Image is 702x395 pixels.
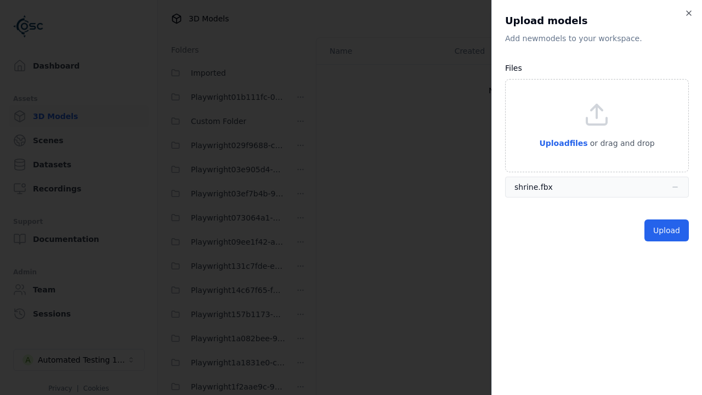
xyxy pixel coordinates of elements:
[644,219,689,241] button: Upload
[539,139,587,148] span: Upload files
[505,13,689,29] h2: Upload models
[505,33,689,44] p: Add new model s to your workspace.
[505,64,522,72] label: Files
[514,182,553,193] div: shrine.fbx
[588,137,655,150] p: or drag and drop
